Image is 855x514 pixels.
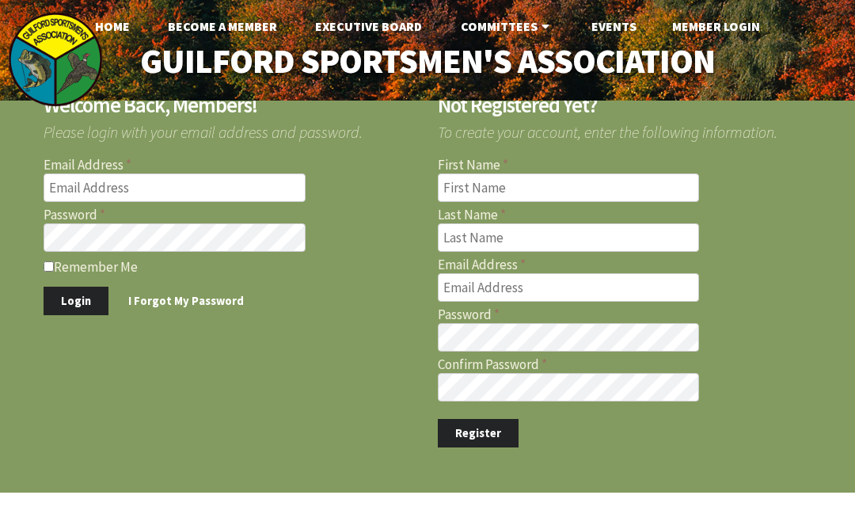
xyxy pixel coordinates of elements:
a: Become A Member [155,10,290,42]
a: Member Login [659,10,773,42]
h2: Not Registered Yet? [438,95,812,116]
h2: Welcome Back, Members! [44,95,418,116]
button: Register [438,419,519,448]
label: Confirm Password [438,358,812,371]
a: Home [82,10,142,42]
button: Login [44,287,108,316]
label: Last Name [438,208,812,222]
a: Executive Board [302,10,435,42]
label: Remember Me [44,258,418,274]
input: Last Name [438,223,700,252]
input: Remember Me [44,261,54,272]
label: First Name [438,158,812,172]
label: Password [438,308,812,322]
span: To create your account, enter the following information. [438,116,812,140]
a: Guilford Sportsmen's Association [111,32,744,90]
img: logo_sm.png [8,12,103,107]
a: I Forgot My Password [111,287,261,316]
label: Email Address [44,158,418,172]
span: Please login with your email address and password. [44,116,418,140]
input: Email Address [438,273,700,302]
label: Password [44,208,418,222]
input: First Name [438,173,700,202]
a: Events [579,10,649,42]
label: Email Address [438,258,812,272]
input: Email Address [44,173,306,202]
a: Committees [448,10,566,42]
